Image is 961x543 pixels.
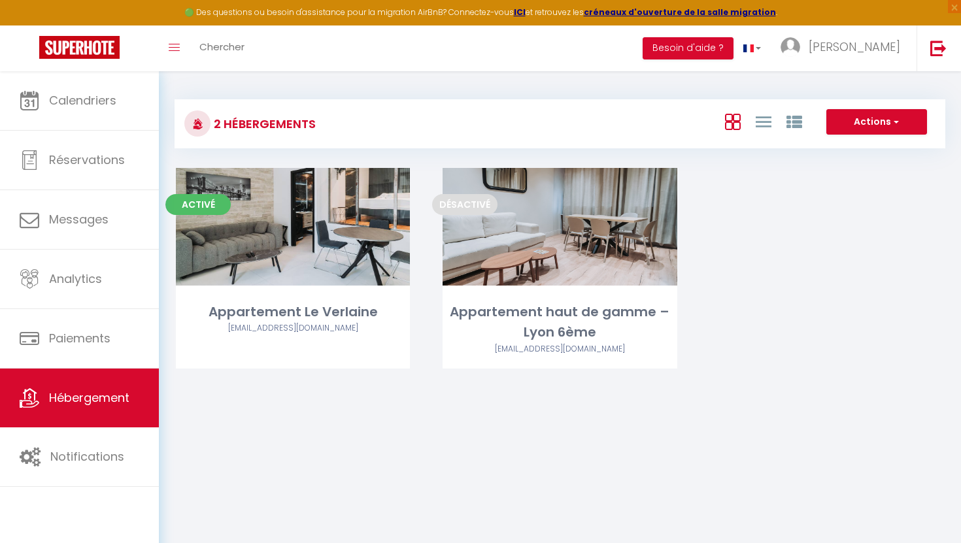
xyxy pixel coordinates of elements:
h3: 2 Hébergements [211,109,316,139]
div: Appartement haut de gamme – Lyon 6ème [443,302,677,343]
span: Réservations [49,152,125,168]
a: ICI [514,7,526,18]
button: Actions [826,109,927,135]
span: [PERSON_NAME] [809,39,900,55]
span: Chercher [199,40,244,54]
span: Calendriers [49,92,116,108]
a: ... [PERSON_NAME] [771,25,917,71]
span: Désactivé [432,194,497,215]
span: Messages [49,211,109,227]
div: Airbnb [176,322,410,335]
a: Vue par Groupe [786,110,802,132]
div: Airbnb [443,343,677,355]
a: créneaux d'ouverture de la salle migration [584,7,776,18]
span: Activé [165,194,231,215]
img: Super Booking [39,36,120,59]
span: Notifications [50,448,124,465]
div: Appartement Le Verlaine [176,302,410,322]
span: Paiements [49,330,110,346]
span: Hébergement [49,389,129,406]
a: Chercher [190,25,254,71]
span: Analytics [49,271,102,287]
a: Vue en Box [725,110,741,132]
a: Vue en Liste [756,110,771,132]
button: Besoin d'aide ? [643,37,733,59]
img: ... [781,37,800,57]
img: logout [930,40,947,56]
